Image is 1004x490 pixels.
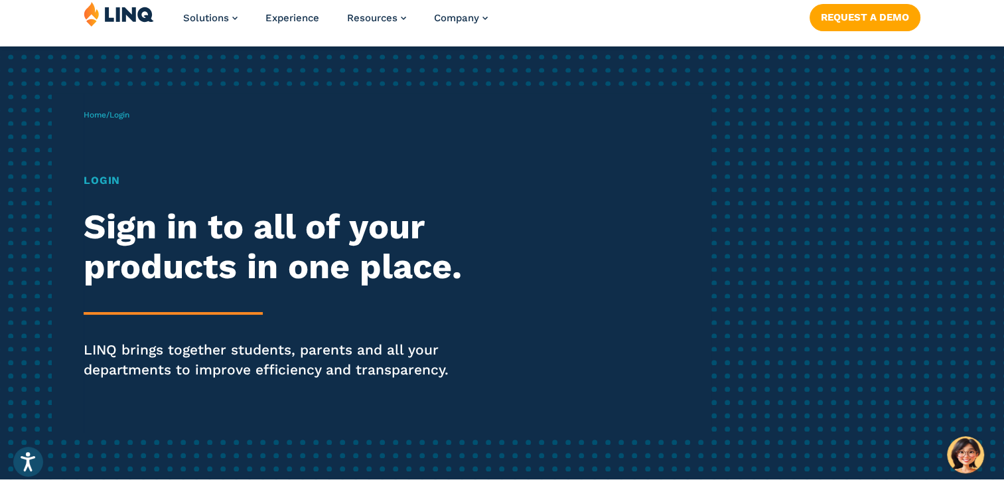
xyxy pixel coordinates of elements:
button: Hello, have a question? Let’s chat. [947,436,984,473]
span: Resources [347,12,397,24]
p: LINQ brings together students, parents and all your departments to improve efficiency and transpa... [84,340,470,380]
nav: Primary Navigation [183,1,488,45]
span: Solutions [183,12,229,24]
h1: Login [84,173,470,189]
a: Company [434,12,488,24]
a: Resources [347,12,406,24]
a: Experience [265,12,319,24]
img: LINQ | K‑12 Software [84,1,154,27]
nav: Button Navigation [810,1,920,31]
span: / [84,110,129,120]
a: Request a Demo [810,4,920,31]
h2: Sign in to all of your products in one place. [84,207,470,287]
span: Login [109,110,129,120]
a: Home [84,110,106,120]
a: Solutions [183,12,238,24]
span: Company [434,12,479,24]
